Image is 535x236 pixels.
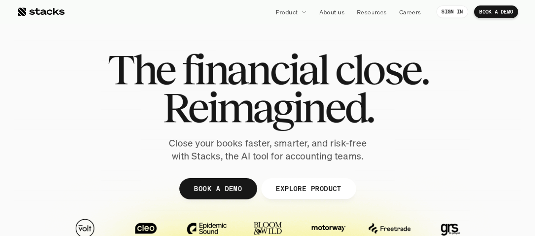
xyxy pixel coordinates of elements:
a: Careers [394,4,426,19]
p: Product [276,8,298,16]
p: BOOK A DEMO [194,182,242,195]
span: Reimagined. [162,89,373,127]
a: SIGN IN [436,5,468,18]
a: BOOK A DEMO [474,5,518,18]
span: financial [182,51,328,89]
a: BOOK A DEMO [179,178,257,199]
p: EXPLORE PRODUCT [276,182,341,195]
p: About us [319,8,345,16]
p: Resources [357,8,387,16]
span: close. [335,51,428,89]
a: About us [314,4,350,19]
p: SIGN IN [442,9,463,15]
p: BOOK A DEMO [479,9,513,15]
a: Resources [352,4,392,19]
p: Close your books faster, smarter, and risk-free with Stacks, the AI tool for accounting teams. [162,137,373,163]
span: The [107,51,175,89]
a: EXPLORE PRODUCT [261,178,356,199]
p: Careers [399,8,421,16]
